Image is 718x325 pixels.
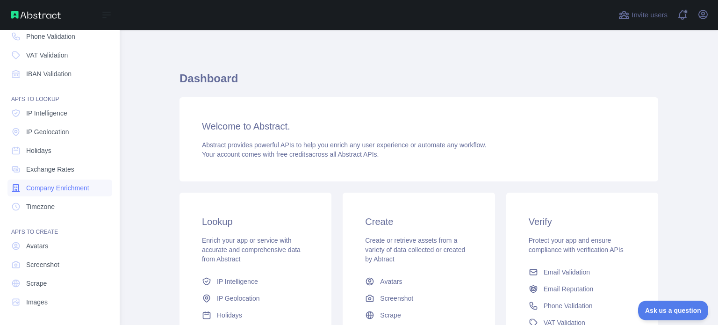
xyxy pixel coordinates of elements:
[179,71,658,94] h1: Dashboard
[198,290,313,307] a: IP Geolocation
[276,151,309,158] span: free credits
[26,241,48,251] span: Avatars
[26,183,89,193] span: Company Enrichment
[380,294,413,303] span: Screenshot
[26,69,72,79] span: IBAN Validation
[7,180,112,196] a: Company Enrichment
[544,284,594,294] span: Email Reputation
[617,7,669,22] button: Invite users
[202,120,636,133] h3: Welcome to Abstract.
[7,161,112,178] a: Exchange Rates
[26,165,74,174] span: Exchange Rates
[198,273,313,290] a: IP Intelligence
[638,301,709,320] iframe: Toggle Customer Support
[217,277,258,286] span: IP Intelligence
[7,47,112,64] a: VAT Validation
[26,51,68,60] span: VAT Validation
[198,307,313,324] a: Holidays
[361,290,476,307] a: Screenshot
[544,301,593,311] span: Phone Validation
[7,238,112,254] a: Avatars
[529,237,624,253] span: Protect your app and ensure compliance with verification APIs
[7,217,112,236] div: API'S TO CREATE
[361,273,476,290] a: Avatars
[217,294,260,303] span: IP Geolocation
[202,141,487,149] span: Abstract provides powerful APIs to help you enrich any user experience or automate any workflow.
[380,311,401,320] span: Scrape
[26,279,47,288] span: Scrape
[7,105,112,122] a: IP Intelligence
[202,237,301,263] span: Enrich your app or service with accurate and comprehensive data from Abstract
[11,11,61,19] img: Abstract API
[7,28,112,45] a: Phone Validation
[525,281,639,297] a: Email Reputation
[202,215,309,228] h3: Lookup
[26,297,48,307] span: Images
[7,123,112,140] a: IP Geolocation
[544,267,590,277] span: Email Validation
[7,65,112,82] a: IBAN Validation
[7,294,112,311] a: Images
[26,146,51,155] span: Holidays
[7,198,112,215] a: Timezone
[26,260,59,269] span: Screenshot
[7,256,112,273] a: Screenshot
[26,127,69,137] span: IP Geolocation
[26,202,55,211] span: Timezone
[380,277,402,286] span: Avatars
[525,297,639,314] a: Phone Validation
[7,142,112,159] a: Holidays
[7,275,112,292] a: Scrape
[525,264,639,281] a: Email Validation
[26,108,67,118] span: IP Intelligence
[26,32,75,41] span: Phone Validation
[365,215,472,228] h3: Create
[7,84,112,103] div: API'S TO LOOKUP
[361,307,476,324] a: Scrape
[217,311,242,320] span: Holidays
[632,10,668,21] span: Invite users
[529,215,636,228] h3: Verify
[202,151,379,158] span: Your account comes with across all Abstract APIs.
[365,237,465,263] span: Create or retrieve assets from a variety of data collected or created by Abtract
